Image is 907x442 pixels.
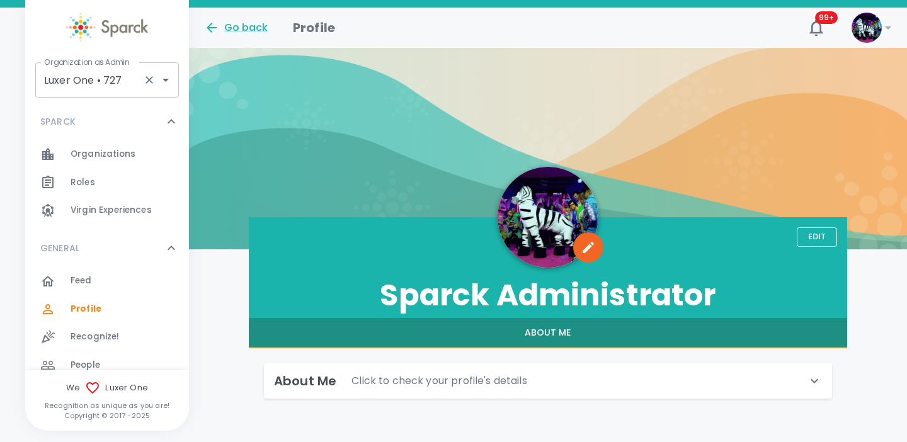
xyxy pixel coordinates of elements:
[71,275,92,287] span: Feed
[25,140,189,229] div: SPARCK
[71,303,101,315] span: Profile
[25,400,189,411] p: Recognition as unique as you are!
[71,331,120,343] span: Recognize!
[293,18,335,38] h1: Profile
[140,71,158,89] button: Clear
[25,351,189,379] a: People
[274,371,336,391] h6: About Me
[25,380,189,395] span: We Luxer One
[264,363,832,399] div: About MeClick to check your profile's details
[25,13,189,42] a: Sparck logo
[25,140,189,168] a: Organizations
[66,13,148,42] img: Sparck logo
[44,57,129,67] label: Organization as Admin
[797,227,837,247] button: Edit
[25,295,189,323] a: Profile
[40,242,79,254] p: GENERAL
[852,13,882,43] img: Picture of Sparck
[25,323,189,351] a: Recognize!
[498,167,598,268] img: Picture of Sparck Administrator
[25,267,189,295] a: Feed
[801,13,831,43] button: 99+
[351,373,527,388] p: Click to check your profile's details
[25,196,189,224] a: Virgin Experiences
[71,359,100,371] span: People
[40,115,76,128] p: SPARCK
[204,20,268,35] button: Go back
[249,278,847,313] h3: Sparck Administrator
[25,229,189,267] div: GENERAL
[815,11,838,24] span: 99+
[249,318,847,348] div: full width tabs
[249,318,847,348] button: About Me
[25,411,189,421] p: Copyright © 2017 - 2025
[25,103,189,140] div: SPARCK
[71,176,95,189] span: Roles
[25,169,189,196] a: Roles
[71,148,135,161] span: Organizations
[157,71,174,89] button: Open
[71,204,152,217] span: Virgin Experiences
